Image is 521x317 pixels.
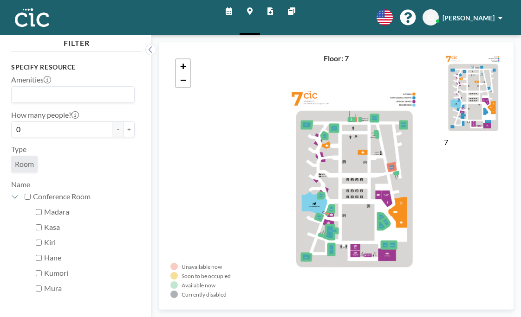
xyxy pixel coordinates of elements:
[176,59,190,73] a: Zoom in
[11,145,26,154] label: Type
[11,180,30,189] label: Name
[112,121,124,137] button: -
[443,14,495,22] span: [PERSON_NAME]
[324,54,349,63] h4: Floor: 7
[182,263,222,270] div: Unavailable now
[13,89,129,101] input: Search for option
[11,75,51,84] label: Amenities
[11,35,142,48] h4: FILTER
[182,273,231,279] div: Soon to be occupied
[176,73,190,87] a: Zoom out
[15,159,34,169] span: Room
[44,207,135,216] label: Madara
[124,121,135,137] button: +
[11,63,135,71] h3: Specify resource
[182,291,227,298] div: Currently disabled
[44,253,135,262] label: Hane
[44,238,135,247] label: Kiri
[15,8,49,27] img: organization-logo
[180,74,186,86] span: −
[44,284,135,293] label: Mura
[444,54,502,136] img: e756fe08e05d43b3754d147caf3627ee.png
[427,13,435,22] span: ES
[11,110,79,120] label: How many people?
[12,87,134,102] div: Search for option
[33,192,135,201] label: Conference Room
[444,138,448,146] label: 7
[182,282,215,289] div: Available now
[180,60,186,72] span: +
[44,268,135,278] label: Kumori
[44,222,135,232] label: Kasa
